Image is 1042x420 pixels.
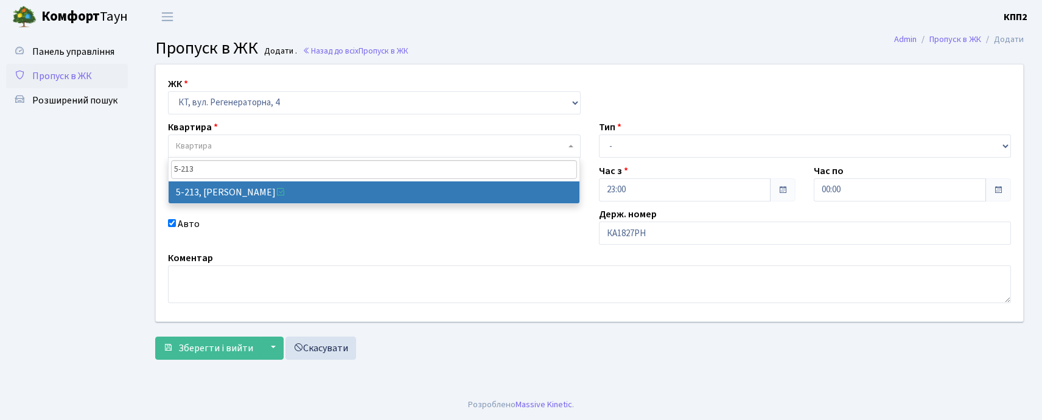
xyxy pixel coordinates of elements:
label: ЖК [168,77,188,91]
a: КПП2 [1004,10,1027,24]
span: Панель управління [32,45,114,58]
span: Квартира [176,140,212,152]
button: Переключити навігацію [152,7,183,27]
a: Скасувати [285,337,356,360]
span: Пропуск в ЖК [32,69,92,83]
span: Зберегти і вийти [178,341,253,355]
label: Час з [599,164,628,178]
a: Admin [894,33,917,46]
a: Розширений пошук [6,88,128,113]
label: Коментар [168,251,213,265]
label: Квартира [168,120,218,135]
label: Час по [814,164,844,178]
nav: breadcrumb [876,27,1042,52]
label: Держ. номер [599,207,657,222]
a: Назад до всіхПропуск в ЖК [302,45,408,57]
span: Пропуск в ЖК [155,36,258,60]
li: 5-213, [PERSON_NAME] [169,181,579,203]
div: Розроблено . [468,398,574,411]
span: Пропуск в ЖК [358,45,408,57]
a: Пропуск в ЖК [929,33,981,46]
a: Пропуск в ЖК [6,64,128,88]
button: Зберегти і вийти [155,337,261,360]
img: logo.png [12,5,37,29]
label: Авто [178,217,200,231]
span: Таун [41,7,128,27]
span: Розширений пошук [32,94,117,107]
small: Додати . [262,46,297,57]
li: Додати [981,33,1024,46]
b: Комфорт [41,7,100,26]
input: АА1234АА [599,222,1012,245]
a: Панель управління [6,40,128,64]
a: Massive Kinetic [516,398,572,411]
label: Тип [599,120,621,135]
